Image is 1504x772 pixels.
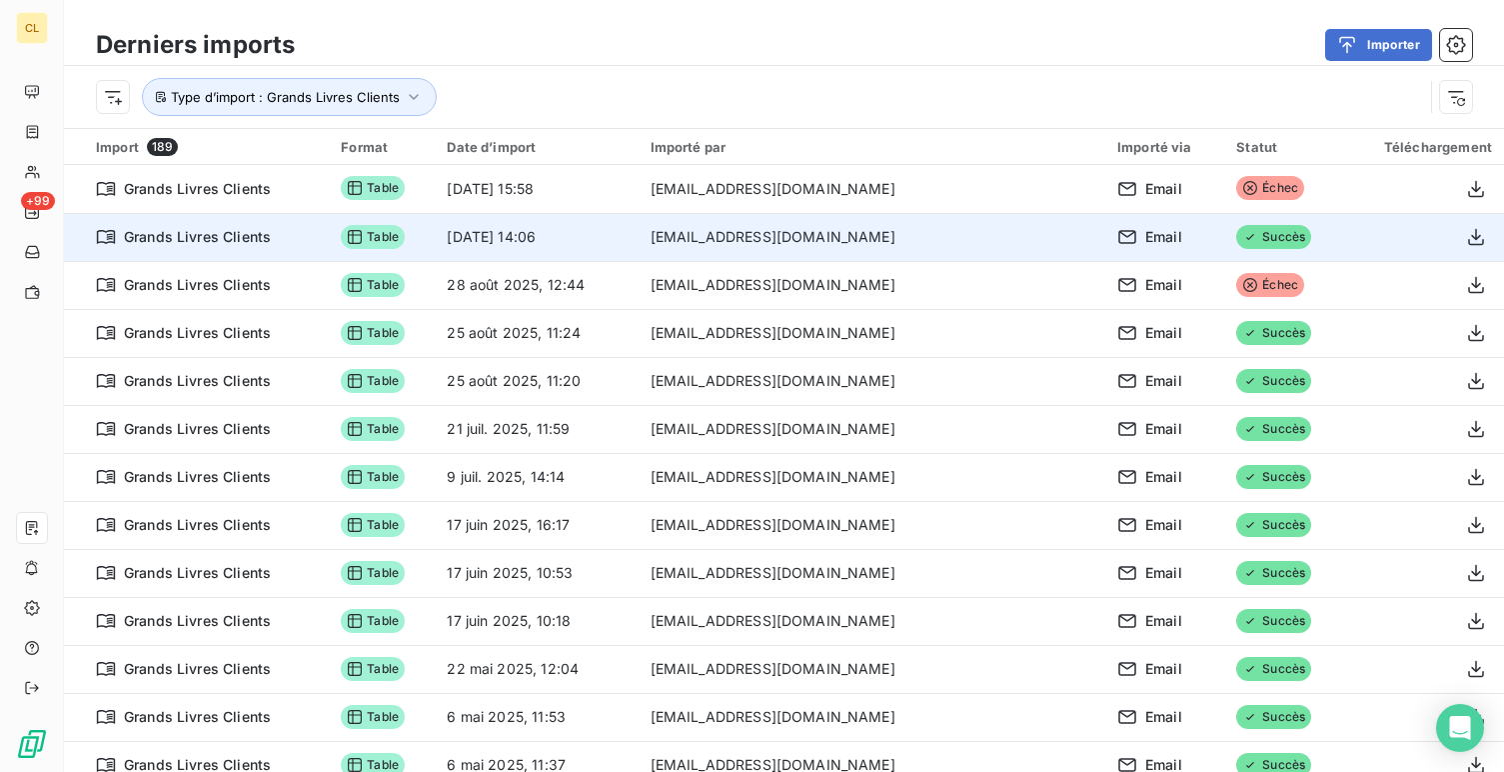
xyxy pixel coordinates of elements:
[16,728,48,760] img: Logo LeanPay
[1145,371,1182,391] span: Email
[1236,609,1311,633] span: Succès
[1236,369,1311,393] span: Succès
[341,657,405,681] span: Table
[1145,611,1182,631] span: Email
[639,501,1105,549] td: [EMAIL_ADDRESS][DOMAIN_NAME]
[435,261,638,309] td: 28 août 2025, 12:44
[124,371,271,391] span: Grands Livres Clients
[341,609,405,633] span: Table
[1236,513,1311,537] span: Succès
[341,225,405,249] span: Table
[435,645,638,693] td: 22 mai 2025, 12:04
[1436,704,1484,752] div: Open Intercom Messenger
[1145,707,1182,727] span: Email
[639,309,1105,357] td: [EMAIL_ADDRESS][DOMAIN_NAME]
[639,165,1105,213] td: [EMAIL_ADDRESS][DOMAIN_NAME]
[1145,563,1182,583] span: Email
[1236,561,1311,585] span: Succès
[1236,657,1311,681] span: Succès
[435,549,638,597] td: 17 juin 2025, 10:53
[435,309,638,357] td: 25 août 2025, 11:24
[1145,323,1182,343] span: Email
[1145,419,1182,439] span: Email
[341,273,405,297] span: Table
[147,138,178,156] span: 189
[435,405,638,453] td: 21 juil. 2025, 11:59
[639,453,1105,501] td: [EMAIL_ADDRESS][DOMAIN_NAME]
[1236,705,1311,729] span: Succès
[16,12,48,44] div: CL
[341,465,405,489] span: Table
[341,417,405,441] span: Table
[639,549,1105,597] td: [EMAIL_ADDRESS][DOMAIN_NAME]
[341,513,405,537] span: Table
[1236,225,1311,249] span: Succès
[142,78,437,116] button: Type d’import : Grands Livres Clients
[1145,275,1182,295] span: Email
[1325,29,1432,61] button: Importer
[639,597,1105,645] td: [EMAIL_ADDRESS][DOMAIN_NAME]
[341,369,405,393] span: Table
[1236,273,1304,297] span: Échec
[639,645,1105,693] td: [EMAIL_ADDRESS][DOMAIN_NAME]
[341,561,405,585] span: Table
[639,261,1105,309] td: [EMAIL_ADDRESS][DOMAIN_NAME]
[124,227,271,247] span: Grands Livres Clients
[447,139,626,155] div: Date d’import
[1145,179,1182,199] span: Email
[124,515,271,535] span: Grands Livres Clients
[1117,139,1212,155] div: Importé via
[639,693,1105,741] td: [EMAIL_ADDRESS][DOMAIN_NAME]
[435,501,638,549] td: 17 juin 2025, 16:17
[124,275,271,295] span: Grands Livres Clients
[341,139,423,155] div: Format
[435,693,638,741] td: 6 mai 2025, 11:53
[1145,515,1182,535] span: Email
[21,192,55,210] span: +99
[435,165,638,213] td: [DATE] 15:58
[124,659,271,679] span: Grands Livres Clients
[651,139,1093,155] div: Importé par
[124,467,271,487] span: Grands Livres Clients
[124,563,271,583] span: Grands Livres Clients
[341,176,405,200] span: Table
[1356,139,1492,155] div: Téléchargement
[1236,465,1311,489] span: Succès
[1236,176,1304,200] span: Échec
[1236,417,1311,441] span: Succès
[435,597,638,645] td: 17 juin 2025, 10:18
[639,357,1105,405] td: [EMAIL_ADDRESS][DOMAIN_NAME]
[435,213,638,261] td: [DATE] 14:06
[96,138,317,156] div: Import
[171,89,400,105] span: Type d’import : Grands Livres Clients
[124,179,271,199] span: Grands Livres Clients
[1145,227,1182,247] span: Email
[124,323,271,343] span: Grands Livres Clients
[435,357,638,405] td: 25 août 2025, 11:20
[1236,321,1311,345] span: Succès
[639,405,1105,453] td: [EMAIL_ADDRESS][DOMAIN_NAME]
[341,705,405,729] span: Table
[124,611,271,631] span: Grands Livres Clients
[124,419,271,439] span: Grands Livres Clients
[341,321,405,345] span: Table
[1145,659,1182,679] span: Email
[124,707,271,727] span: Grands Livres Clients
[639,213,1105,261] td: [EMAIL_ADDRESS][DOMAIN_NAME]
[435,453,638,501] td: 9 juil. 2025, 14:14
[1236,139,1332,155] div: Statut
[96,27,295,63] h3: Derniers imports
[1145,467,1182,487] span: Email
